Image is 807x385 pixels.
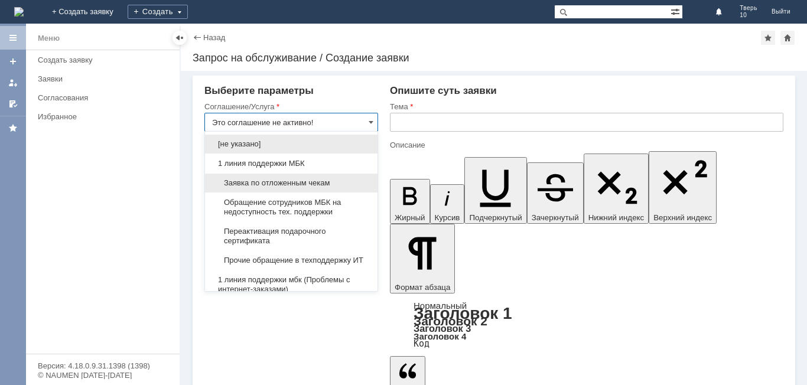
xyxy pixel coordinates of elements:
[532,213,579,222] span: Зачеркнутый
[527,162,584,224] button: Зачеркнутый
[780,31,795,45] div: Сделать домашней страницей
[193,52,795,64] div: Запрос на обслуживание / Создание заявки
[204,103,376,110] div: Соглашение/Услуга
[212,275,370,294] span: 1 линия поддержки мбк (Проблемы с интернет-заказами)
[584,154,649,224] button: Нижний индекс
[435,213,460,222] span: Курсив
[212,159,370,168] span: 1 линия поддержки МБК
[414,314,487,328] a: Заголовок 2
[430,184,465,224] button: Курсив
[128,5,188,19] div: Создать
[4,73,22,92] a: Мои заявки
[464,157,526,224] button: Подчеркнутый
[38,31,60,45] div: Меню
[649,151,717,224] button: Верхний индекс
[204,85,314,96] span: Выберите параметры
[395,213,425,222] span: Жирный
[653,213,712,222] span: Верхний индекс
[414,338,429,349] a: Код
[414,301,467,311] a: Нормальный
[173,31,187,45] div: Скрыть меню
[395,283,450,292] span: Формат абзаца
[4,94,22,113] a: Мои согласования
[38,56,173,64] div: Создать заявку
[38,74,173,83] div: Заявки
[414,331,466,341] a: Заголовок 4
[38,362,168,370] div: Версия: 4.18.0.9.31.1398 (1398)
[212,178,370,188] span: Заявка по отложенным чекам
[212,198,370,217] span: Обращение сотрудников МБК на недоступность тех. поддержки
[390,141,781,149] div: Описание
[671,5,682,17] span: Расширенный поиск
[390,224,455,293] button: Формат абзаца
[38,93,173,102] div: Согласования
[38,112,160,121] div: Избранное
[212,227,370,246] span: Переактивация подарочного сертификата
[203,33,225,42] a: Назад
[414,304,512,322] a: Заголовок 1
[390,85,497,96] span: Опишите суть заявки
[33,70,177,88] a: Заявки
[212,256,370,265] span: Прочие обращение в техподдержку ИТ
[33,51,177,69] a: Создать заявку
[4,52,22,71] a: Создать заявку
[33,89,177,107] a: Согласования
[740,12,757,19] span: 10
[14,7,24,17] a: Перейти на домашнюю страницу
[469,213,522,222] span: Подчеркнутый
[390,103,781,110] div: Тема
[761,31,775,45] div: Добавить в избранное
[38,371,168,379] div: © NAUMEN [DATE]-[DATE]
[390,302,783,348] div: Формат абзаца
[740,5,757,12] span: Тверь
[212,139,370,149] span: [не указано]
[14,7,24,17] img: logo
[390,179,430,224] button: Жирный
[588,213,645,222] span: Нижний индекс
[414,323,471,334] a: Заголовок 3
